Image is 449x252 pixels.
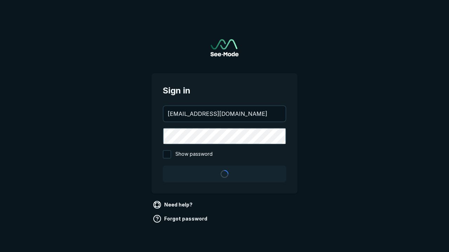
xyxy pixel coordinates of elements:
a: Forgot password [152,213,210,224]
span: Sign in [163,84,286,97]
input: your@email.com [163,106,286,121]
a: Go to sign in [210,39,239,56]
img: See-Mode Logo [210,39,239,56]
span: Show password [175,150,213,159]
a: Need help? [152,199,195,210]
